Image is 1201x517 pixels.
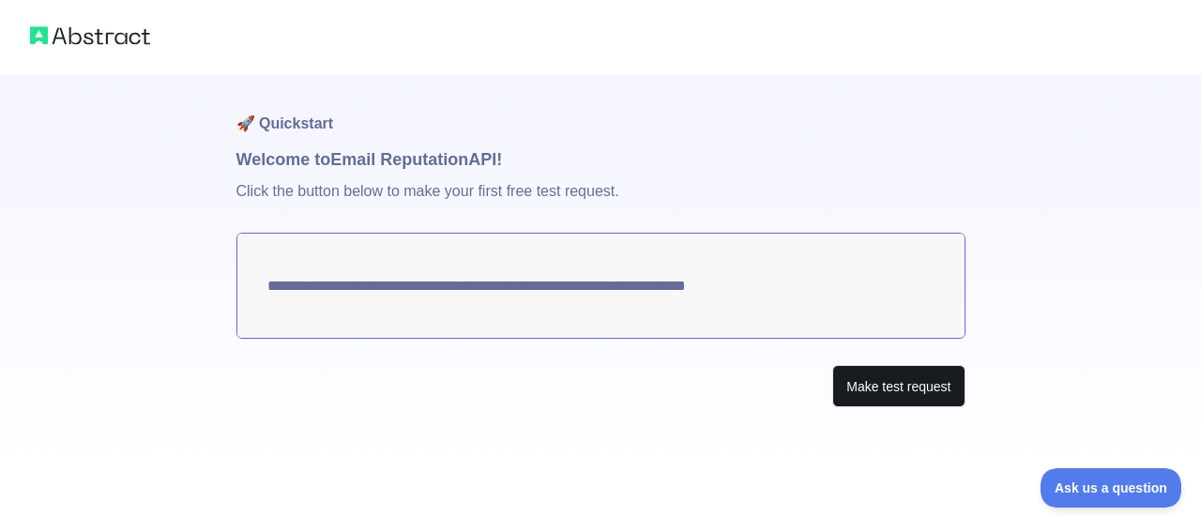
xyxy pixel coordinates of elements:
p: Click the button below to make your first free test request. [236,173,965,233]
iframe: Toggle Customer Support [1041,468,1182,508]
img: Abstract logo [30,23,150,49]
h1: 🚀 Quickstart [236,75,965,146]
button: Make test request [832,365,965,407]
h1: Welcome to Email Reputation API! [236,146,965,173]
